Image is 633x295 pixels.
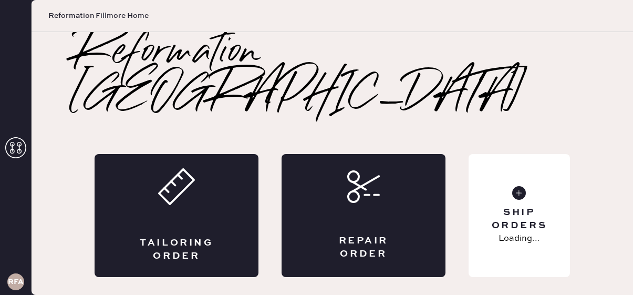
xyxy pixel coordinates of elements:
[499,232,540,245] p: Loading...
[48,11,149,21] span: Reformation Fillmore Home
[324,235,403,261] div: Repair Order
[8,278,24,286] h3: RFA
[137,237,216,263] div: Tailoring Order
[74,32,591,116] h2: Reformation [GEOGRAPHIC_DATA]
[477,206,562,232] div: Ship Orders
